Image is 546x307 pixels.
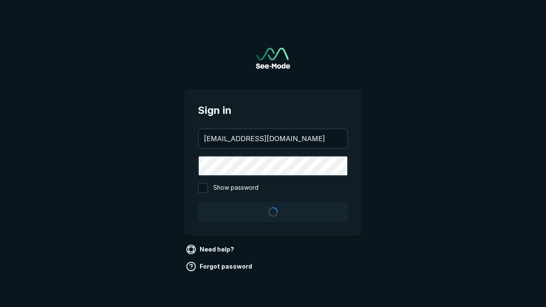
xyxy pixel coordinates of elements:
a: Forgot password [184,260,256,273]
a: Need help? [184,243,238,256]
span: Sign in [198,103,348,118]
a: Go to sign in [256,48,290,69]
span: Show password [213,183,258,193]
img: See-Mode Logo [256,48,290,69]
input: your@email.com [199,129,347,148]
